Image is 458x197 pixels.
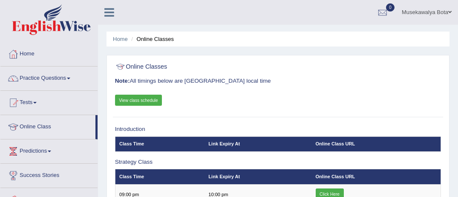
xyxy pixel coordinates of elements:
[115,95,162,106] a: View class schedule
[311,169,441,184] th: Online Class URL
[115,169,205,184] th: Class Time
[115,136,205,151] th: Class Time
[205,136,311,151] th: Link Expiry At
[205,169,311,184] th: Link Expiry At
[0,139,98,161] a: Predictions
[0,42,98,64] a: Home
[115,78,441,84] h3: All timings below are [GEOGRAPHIC_DATA] local time
[0,115,95,136] a: Online Class
[0,67,98,88] a: Practice Questions
[0,91,98,112] a: Tests
[386,3,395,12] span: 0
[115,78,130,84] b: Note:
[115,159,441,165] h3: Strategy Class
[113,36,128,42] a: Home
[115,126,441,133] h3: Introduction
[115,61,317,72] h2: Online Classes
[311,136,441,151] th: Online Class URL
[0,164,98,185] a: Success Stories
[129,35,174,43] li: Online Classes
